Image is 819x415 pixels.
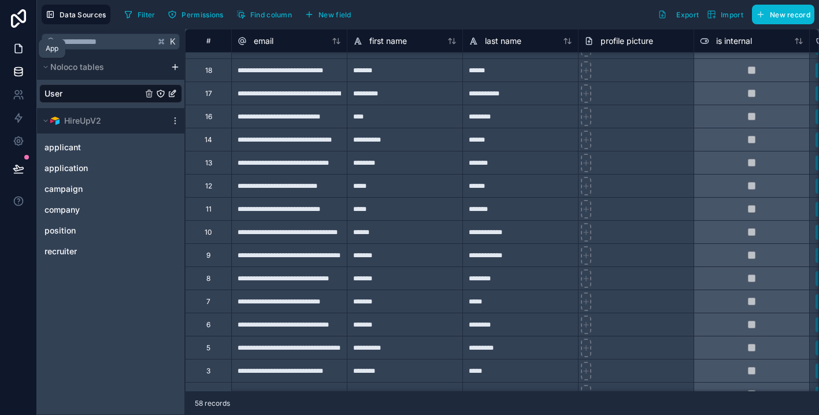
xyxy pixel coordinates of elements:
a: New record [747,5,814,24]
button: Data Sources [42,5,110,24]
span: first name [369,35,407,47]
span: is internal [716,35,752,47]
button: Filter [120,6,160,23]
span: New field [318,10,351,19]
button: New field [301,6,355,23]
span: Find column [250,10,292,19]
span: 58 records [195,399,230,408]
div: 14 [205,135,212,144]
div: App [46,44,58,53]
div: 8 [206,274,210,283]
span: Data Sources [60,10,106,19]
button: New record [752,5,814,24]
a: Permissions [164,6,232,23]
div: 6 [206,320,210,329]
div: 17 [205,89,212,98]
button: Import [703,5,747,24]
span: New record [770,10,810,19]
div: 13 [205,158,212,168]
div: 5 [206,343,210,353]
button: Find column [232,6,296,23]
button: Permissions [164,6,227,23]
button: Export [654,5,703,24]
span: Export [676,10,699,19]
span: Import [721,10,743,19]
div: 3 [206,366,210,376]
div: 18 [205,66,212,75]
span: Permissions [181,10,223,19]
div: 16 [205,112,212,121]
span: K [169,38,177,46]
div: # [194,36,223,45]
div: 7 [206,297,210,306]
span: last name [485,35,521,47]
div: 1 [207,390,210,399]
span: Filter [138,10,155,19]
span: profile picture [601,35,653,47]
div: 10 [205,228,212,237]
div: 9 [206,251,210,260]
span: email [254,35,273,47]
div: 12 [205,181,212,191]
div: 11 [206,205,212,214]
